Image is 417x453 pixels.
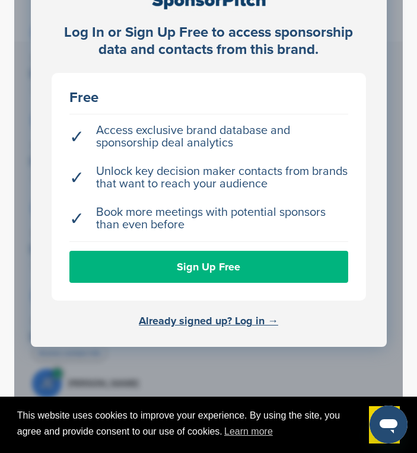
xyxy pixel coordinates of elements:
[69,213,84,225] span: ✓
[69,172,84,184] span: ✓
[139,314,278,327] a: Already signed up? Log in →
[69,251,348,283] a: Sign Up Free
[370,406,408,444] iframe: Button to launch messaging window
[369,406,400,444] a: dismiss cookie message
[69,200,348,237] li: Book more meetings with potential sponsors than even before
[69,131,84,143] span: ✓
[222,423,275,441] a: learn more about cookies
[69,91,348,105] div: Free
[17,409,360,441] span: This website uses cookies to improve your experience. By using the site, you agree and provide co...
[69,119,348,155] li: Access exclusive brand database and sponsorship deal analytics
[69,159,348,196] li: Unlock key decision maker contacts from brands that want to reach your audience
[52,24,366,59] div: Log In or Sign Up Free to access sponsorship data and contacts from this brand.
